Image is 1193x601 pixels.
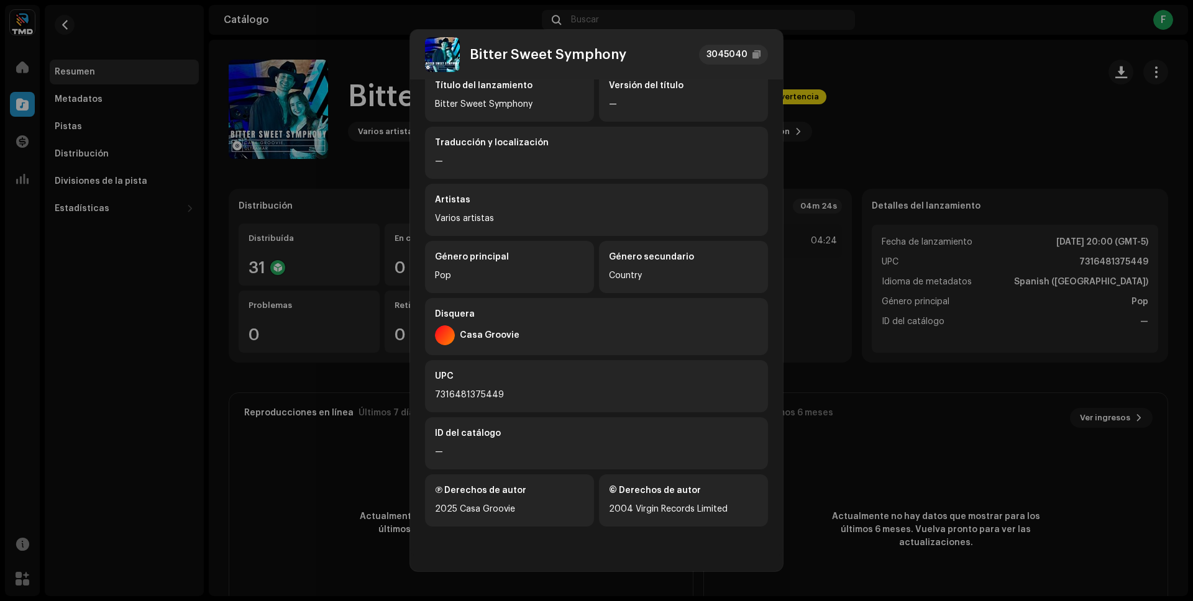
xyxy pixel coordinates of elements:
div: UPC [435,370,758,382]
div: — [435,445,758,459]
img: 12c5bcf6-2fa4-4d69-bf34-f96c7e83ffa3 [425,37,460,72]
div: Ⓟ Derechos de autor [435,484,584,497]
div: — [435,154,758,169]
div: Título del lanzamiento [435,79,584,92]
div: Varios artistas [435,211,758,226]
div: Casa Groovie [460,330,519,340]
div: ID del catálogo [435,427,758,440]
div: Artistas [435,194,758,206]
div: © Derechos de autor [609,484,758,497]
div: 2025 Casa Groovie [435,502,584,517]
div: Country [609,268,758,283]
div: Traducción y localización [435,137,758,149]
div: Pop [435,268,584,283]
div: Género principal [435,251,584,263]
div: Género secundario [609,251,758,263]
div: 2004 Virgin Records Limited [609,502,758,517]
div: Versión del título [609,79,758,92]
div: — [609,97,758,112]
div: 7316481375449 [435,387,758,402]
div: Disquera [435,308,758,320]
div: Bitter Sweet Symphony [470,47,626,62]
div: Bitter Sweet Symphony [435,97,584,112]
div: 3045040 [706,47,747,62]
